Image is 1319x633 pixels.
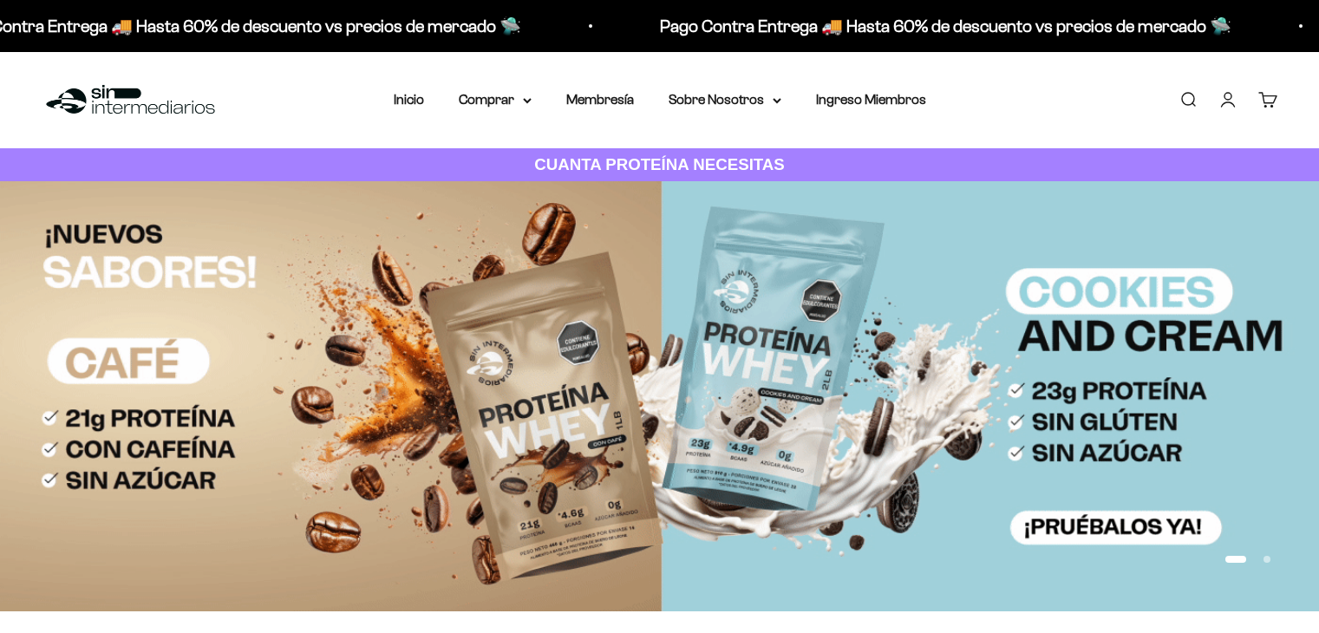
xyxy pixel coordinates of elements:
[462,12,1034,40] p: Pago Contra Entrega 🚚 Hasta 60% de descuento vs precios de mercado 🛸
[816,92,926,107] a: Ingreso Miembros
[669,88,781,111] summary: Sobre Nosotros
[394,92,424,107] a: Inicio
[534,155,785,173] strong: CUANTA PROTEÍNA NECESITAS
[459,88,532,111] summary: Comprar
[566,92,634,107] a: Membresía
